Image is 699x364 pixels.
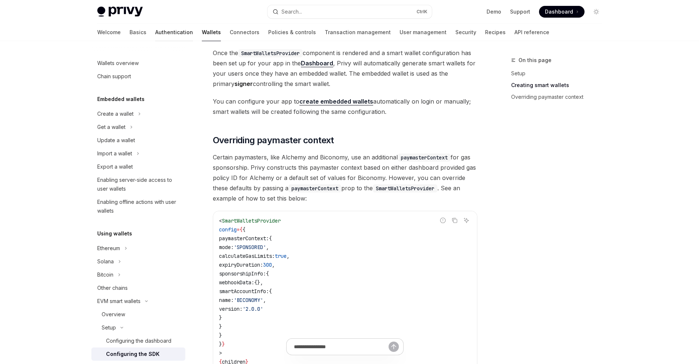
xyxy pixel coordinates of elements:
a: Basics [130,24,146,41]
div: Update a wallet [97,136,135,145]
a: Transaction management [325,24,391,41]
div: Enabling server-side access to user wallets [97,176,181,193]
span: , [272,262,275,268]
a: Connectors [230,24,259,41]
span: Once the component is rendered and a smart wallet configuration has been set up for your app in t... [213,48,477,89]
a: User management [400,24,447,41]
a: Configuring the dashboard [91,334,185,347]
span: { [243,226,245,233]
a: Security [455,24,476,41]
div: Other chains [97,284,128,292]
a: Recipes [485,24,506,41]
span: On this page [518,56,551,65]
div: Search... [281,7,302,16]
button: Send message [389,342,399,352]
a: Creating smart wallets [511,79,608,91]
span: } [219,323,222,330]
span: } [219,314,222,321]
span: true [275,253,287,259]
h5: Embedded wallets [97,95,145,104]
a: Export a wallet [91,160,185,173]
button: Toggle Create a wallet section [91,107,185,120]
button: Toggle dark mode [590,6,602,18]
a: Overriding paymaster context [511,91,608,103]
button: Ask AI [462,216,471,225]
a: Demo [487,8,501,15]
code: paymasterContext [288,184,341,192]
span: < [219,217,222,224]
a: Update a wallet [91,134,185,147]
span: { [269,288,272,295]
button: Toggle Get a wallet section [91,120,185,134]
span: sponsorshipInfo: [219,270,266,277]
img: light logo [97,7,143,17]
a: Dashboard [539,6,585,18]
input: Ask a question... [294,339,389,355]
code: SmartWalletsProvider [373,184,437,192]
button: Report incorrect code [438,216,448,225]
a: Configuring the SDK [91,347,185,361]
button: Toggle Setup section [91,321,185,334]
span: { [269,235,272,242]
a: API reference [514,24,549,41]
span: Overriding paymaster context [213,134,334,146]
button: Open search [267,5,432,18]
a: Wallets overview [91,57,185,70]
span: paymasterContext: [219,235,269,242]
span: 'SPONSORED' [234,244,266,251]
span: '2.0.0' [243,306,263,312]
span: { [240,226,243,233]
a: Other chains [91,281,185,295]
span: Ctrl K [416,9,427,15]
span: {}, [254,279,263,286]
button: Toggle Bitcoin section [91,268,185,281]
div: Wallets overview [97,59,139,68]
button: Toggle Import a wallet section [91,147,185,160]
div: Import a wallet [97,149,132,158]
span: Certain paymasters, like Alchemy and Biconomy, use an additional for gas sponsorship. Privy const... [213,152,477,203]
a: Overview [91,308,185,321]
a: Authentication [155,24,193,41]
span: { [266,270,269,277]
span: 300 [263,262,272,268]
a: create embedded wallets [299,98,373,105]
span: webhookData: [219,279,254,286]
span: , [263,297,266,303]
a: Dashboard [301,60,333,67]
span: expiryDuration: [219,262,263,268]
span: , [287,253,290,259]
span: You can configure your app to automatically on login or manually; smart wallets will be created f... [213,96,477,117]
span: name: [219,297,234,303]
code: SmartWalletsProvider [238,49,303,57]
div: Export a wallet [97,162,133,171]
div: Enabling offline actions with user wallets [97,198,181,215]
div: Ethereum [97,244,120,253]
div: Solana [97,257,114,266]
a: Support [510,8,530,15]
button: Toggle EVM smart wallets section [91,295,185,308]
div: Overview [102,310,125,319]
button: Toggle Ethereum section [91,242,185,255]
div: Chain support [97,72,131,81]
div: Bitcoin [97,270,113,279]
a: Enabling server-side access to user wallets [91,173,185,195]
span: calculateGasLimits: [219,253,275,259]
div: Get a wallet [97,123,125,131]
span: Dashboard [545,8,573,15]
button: Toggle Solana section [91,255,185,268]
div: EVM smart wallets [97,297,141,306]
strong: signer [234,80,253,87]
h5: Using wallets [97,229,132,238]
span: } [219,332,222,339]
a: Chain support [91,70,185,83]
span: = [237,226,240,233]
span: config [219,226,237,233]
a: Wallets [202,24,221,41]
span: 'BICONOMY' [234,297,263,303]
span: , [266,244,269,251]
a: Policies & controls [268,24,316,41]
div: Configuring the SDK [106,350,160,358]
a: Setup [511,68,608,79]
span: smartAccountInfo: [219,288,269,295]
code: paymasterContext [398,154,451,162]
